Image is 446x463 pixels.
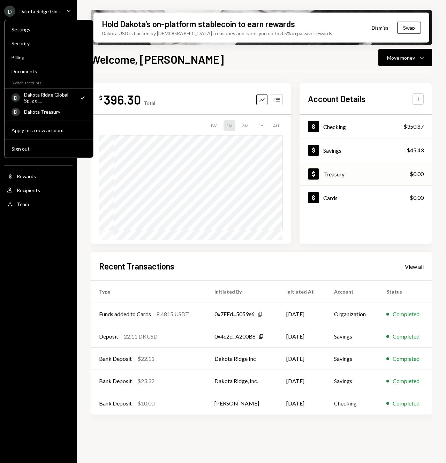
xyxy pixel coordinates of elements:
a: Settings [7,23,90,36]
a: Rewards [4,170,73,182]
div: ALL [270,120,283,131]
div: Savings [323,147,341,154]
div: Dakota Treasury [24,109,86,115]
td: Savings [326,370,378,392]
td: Checking [326,392,378,415]
th: Account [326,281,378,303]
div: Completed [393,332,419,341]
th: Initiated By [206,281,278,303]
div: 8.4815 USDT [157,310,189,318]
div: 396.30 [104,92,141,107]
div: Completed [393,310,419,318]
div: Dakota Ridge Glo... [20,8,61,14]
div: $23.32 [137,377,154,385]
th: Type [91,281,206,303]
div: Move money [387,54,415,61]
div: Total [144,100,155,106]
button: Apply for a new account [7,124,90,137]
td: [DATE] [278,325,326,348]
div: Settings [12,26,86,32]
h2: Account Details [308,93,365,105]
a: Documents [7,65,90,77]
button: Sign out [7,143,90,155]
div: Bank Deposit [99,355,132,363]
div: Apply for a new account [12,127,86,133]
div: Completed [393,399,419,408]
div: Documents [12,68,86,74]
h1: Welcome, [PERSON_NAME] [91,52,224,66]
td: [DATE] [278,303,326,325]
th: Initiated At [278,281,326,303]
div: Completed [393,355,419,363]
div: $0.00 [410,193,424,202]
div: Dakota USD is backed by [DEMOGRAPHIC_DATA] treasuries and earns you up to 3.5% in passive rewards. [102,30,333,37]
div: Security [12,40,86,46]
td: Dakota Ridge Inc [206,348,278,370]
div: $0.00 [410,170,424,178]
div: Checking [323,123,346,130]
div: Completed [393,377,419,385]
a: Billing [7,51,90,63]
div: Bank Deposit [99,377,132,385]
div: 0x7EEd...5059e6 [214,310,255,318]
button: Swap [397,22,421,34]
td: Savings [326,348,378,370]
div: D [4,6,15,17]
a: Checking$350.87 [300,115,432,138]
div: D [12,108,20,116]
button: Move money [378,49,432,66]
div: D [12,93,20,102]
a: Treasury$0.00 [300,162,432,185]
th: Status [378,281,432,303]
td: [DATE] [278,392,326,415]
td: [DATE] [278,370,326,392]
div: Rewards [17,173,36,179]
a: Team [4,198,73,210]
td: Organization [326,303,378,325]
a: DDakota Treasury [7,105,90,118]
div: 1M [224,120,235,131]
div: Treasury [323,171,345,177]
div: Sign out [12,146,86,152]
a: Security [7,37,90,50]
td: Dakota Ridge, Inc. [206,370,278,392]
td: Savings [326,325,378,348]
div: $350.87 [403,122,424,131]
h2: Recent Transactions [99,260,174,272]
div: Team [17,201,29,207]
button: Dismiss [363,20,397,36]
div: Billing [12,54,86,60]
div: 3M [240,120,251,131]
div: 1Y [256,120,266,131]
a: Recipients [4,184,73,196]
td: [PERSON_NAME] [206,392,278,415]
div: Recipients [17,187,40,193]
div: $10.00 [137,399,154,408]
a: View all [405,263,424,270]
div: $45.43 [407,146,424,154]
a: Savings$45.43 [300,138,432,162]
div: Dakota Ridge Global Sp. z o.... [24,92,75,104]
div: $ [99,94,103,101]
div: Bank Deposit [99,399,132,408]
div: Funds added to Cards [99,310,151,318]
td: [DATE] [278,348,326,370]
div: 1W [207,120,219,131]
div: Switch accounts [5,79,93,85]
div: $22.11 [137,355,154,363]
a: Cards$0.00 [300,186,432,209]
div: 0x4c2c...A200B8 [214,332,256,341]
div: Hold Dakota’s on-platform stablecoin to earn rewards [102,18,295,30]
div: Cards [323,195,338,201]
div: Deposit [99,332,118,341]
div: 22.11 DKUSD [124,332,158,341]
